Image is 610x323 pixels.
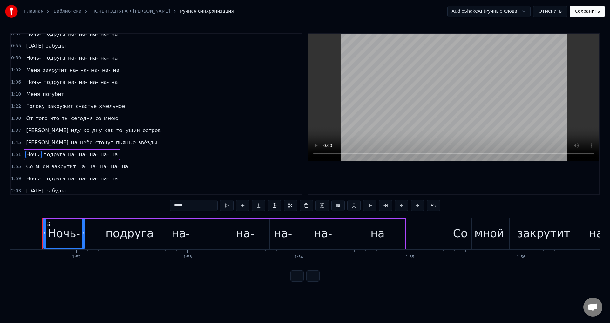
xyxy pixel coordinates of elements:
[67,151,77,158] span: на-
[72,255,81,260] div: 1:52
[50,115,60,122] span: что
[89,54,98,62] span: на-
[11,43,21,49] span: 0:55
[43,54,66,62] span: подруга
[91,8,170,15] a: НОЧЬ-ПОДРУГА • [PERSON_NAME]
[91,127,103,134] span: дну
[25,151,41,158] span: Ночь-
[11,176,21,182] span: 1:59
[314,225,332,242] div: на-
[61,115,69,122] span: ты
[103,115,119,122] span: мною
[25,42,44,50] span: [DATE]
[142,127,161,134] span: остров
[100,54,109,62] span: на-
[67,175,77,182] span: на-
[101,66,111,74] span: на-
[25,91,41,98] span: Меня
[121,163,129,170] span: на
[116,127,141,134] span: тонущий
[95,139,114,146] span: стонут
[35,163,50,170] span: мной
[183,255,192,260] div: 1:53
[42,91,65,98] span: погубит
[474,225,504,242] div: мной
[95,115,102,122] span: со
[25,163,33,170] span: Со
[89,30,98,37] span: на-
[11,164,21,170] span: 1:55
[79,139,93,146] span: небе
[583,298,602,317] div: Открытый чат
[11,188,21,194] span: 2:03
[11,31,21,37] span: 0:51
[111,151,118,158] span: на
[111,54,118,62] span: на
[98,103,125,110] span: хмельное
[111,78,118,86] span: на
[25,187,44,194] span: [DATE]
[100,30,109,37] span: на-
[110,163,120,170] span: на-
[25,139,69,146] span: [PERSON_NAME]
[24,8,234,15] nav: breadcrumb
[70,127,81,134] span: иду
[115,139,136,146] span: пьяные
[70,139,78,146] span: на
[24,8,43,15] a: Главная
[67,30,77,37] span: на-
[67,78,77,86] span: на-
[48,225,80,242] div: Ночь-
[111,30,118,37] span: на
[11,103,21,110] span: 1:22
[25,66,41,74] span: Меня
[172,225,190,242] div: на-
[78,175,88,182] span: на-
[45,187,68,194] span: забудет
[406,255,414,260] div: 1:55
[67,54,77,62] span: на-
[78,30,88,37] span: на-
[25,30,41,37] span: Ночь-
[100,78,109,86] span: на-
[100,175,109,182] span: на-
[25,54,41,62] span: Ночь-
[45,42,68,50] span: забудет
[25,103,45,110] span: Голову
[104,127,114,134] span: как
[11,115,21,122] span: 1:30
[83,127,90,134] span: ко
[43,78,66,86] span: подруга
[533,6,567,17] button: Отменить
[99,163,109,170] span: на-
[78,163,87,170] span: на-
[11,151,21,158] span: 1:51
[105,225,153,242] div: подруга
[517,225,570,242] div: закрутит
[25,115,34,122] span: От
[138,139,158,146] span: звёзды
[295,255,303,260] div: 1:54
[78,54,88,62] span: на-
[589,225,607,242] div: на-
[274,225,292,242] div: на-
[517,255,525,260] div: 1:56
[89,151,98,158] span: на-
[80,66,89,74] span: на-
[43,30,66,37] span: подруга
[69,66,78,74] span: на-
[100,151,109,158] span: на-
[78,151,88,158] span: на-
[112,66,120,74] span: на
[47,103,74,110] span: закружит
[570,6,605,17] button: Сохранить
[11,127,21,134] span: 1:37
[453,225,468,242] div: Со
[236,225,254,242] div: на-
[11,67,21,73] span: 1:02
[370,225,384,242] div: на
[75,103,97,110] span: счастье
[11,91,21,98] span: 1:10
[89,78,98,86] span: на-
[35,115,48,122] span: того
